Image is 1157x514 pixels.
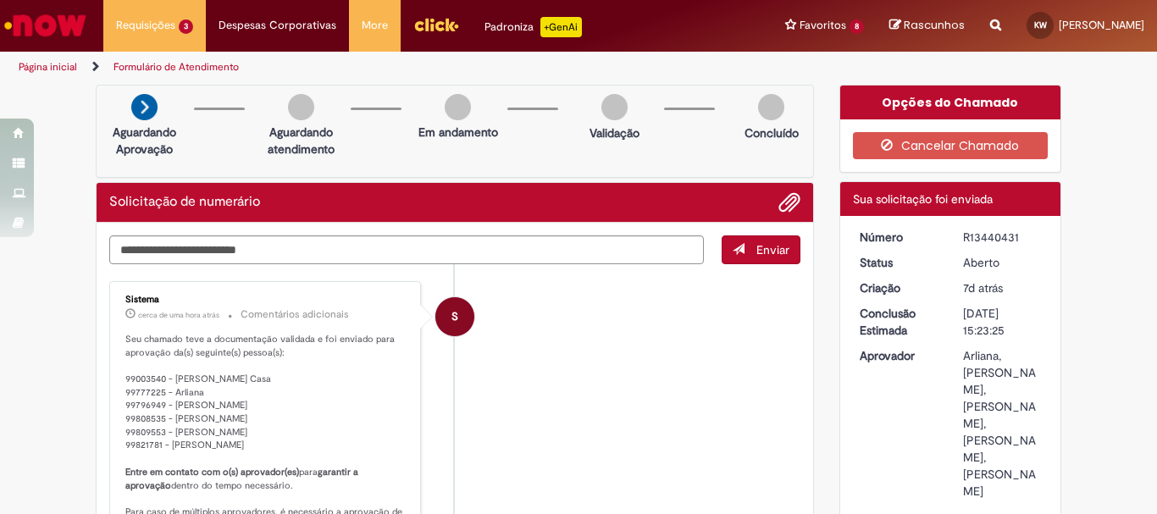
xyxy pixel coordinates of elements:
[125,466,361,492] b: garantir a aprovação
[722,235,800,264] button: Enviar
[847,279,951,296] dt: Criação
[963,305,1042,339] div: [DATE] 15:23:25
[963,229,1042,246] div: R13440431
[758,94,784,120] img: img-circle-grey.png
[540,17,582,37] p: +GenAi
[847,229,951,246] dt: Número
[451,296,458,337] span: S
[778,191,800,213] button: Adicionar anexos
[219,17,336,34] span: Despesas Corporativas
[445,94,471,120] img: img-circle-grey.png
[601,94,628,120] img: img-circle-grey.png
[963,347,1042,500] div: Arliana, [PERSON_NAME], [PERSON_NAME], [PERSON_NAME], [PERSON_NAME]
[847,347,951,364] dt: Aprovador
[418,124,498,141] p: Em andamento
[745,124,799,141] p: Concluído
[963,280,1003,296] span: 7d atrás
[963,279,1042,296] div: 22/08/2025 15:23:22
[847,305,951,339] dt: Conclusão Estimada
[13,52,759,83] ul: Trilhas de página
[889,18,965,34] a: Rascunhos
[963,280,1003,296] time: 22/08/2025 15:23:22
[756,242,789,257] span: Enviar
[2,8,89,42] img: ServiceNow
[904,17,965,33] span: Rascunhos
[413,12,459,37] img: click_logo_yellow_360x200.png
[113,60,239,74] a: Formulário de Atendimento
[179,19,193,34] span: 3
[1059,18,1144,32] span: [PERSON_NAME]
[241,307,349,322] small: Comentários adicionais
[435,297,474,336] div: System
[590,124,639,141] p: Validação
[19,60,77,74] a: Página inicial
[138,310,219,320] time: 28/08/2025 16:58:30
[109,235,704,264] textarea: Digite sua mensagem aqui...
[850,19,864,34] span: 8
[963,254,1042,271] div: Aberto
[138,310,219,320] span: cerca de uma hora atrás
[362,17,388,34] span: More
[288,94,314,120] img: img-circle-grey.png
[125,466,299,478] b: Entre em contato com o(s) aprovador(es)
[853,191,993,207] span: Sua solicitação foi enviada
[847,254,951,271] dt: Status
[853,132,1049,159] button: Cancelar Chamado
[103,124,185,158] p: Aguardando Aprovação
[125,295,407,305] div: Sistema
[800,17,846,34] span: Favoritos
[484,17,582,37] div: Padroniza
[260,124,342,158] p: Aguardando atendimento
[840,86,1061,119] div: Opções do Chamado
[131,94,158,120] img: arrow-next.png
[116,17,175,34] span: Requisições
[1034,19,1047,30] span: KW
[109,195,260,210] h2: Solicitação de numerário Histórico de tíquete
